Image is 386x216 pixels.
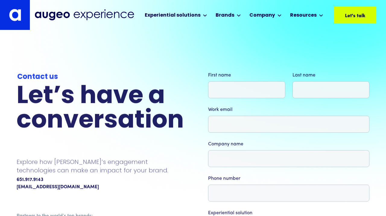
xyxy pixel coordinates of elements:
img: Augeo Experience business unit full logo in midnight blue. [35,9,134,21]
label: Work email [208,106,369,113]
img: Augeo's "a" monogram decorative logo in white. [9,9,21,21]
a: [EMAIL_ADDRESS][DOMAIN_NAME] [17,183,99,191]
label: First name [208,72,285,79]
div: 651.917.9143 [17,176,43,183]
div: Experiential solutions [145,12,201,19]
label: Phone number [208,175,369,182]
p: Explore how [PERSON_NAME]’s engagement technologies can make an impact for your brand. [17,158,184,175]
div: Contact us [17,72,183,82]
label: Last name [293,72,370,79]
div: Brands [216,12,234,19]
label: Company name [208,140,369,148]
a: Let's talk [334,7,376,24]
div: Company [249,12,275,19]
div: Resources [290,12,317,19]
h2: Let’s have a conversation [17,85,184,134]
